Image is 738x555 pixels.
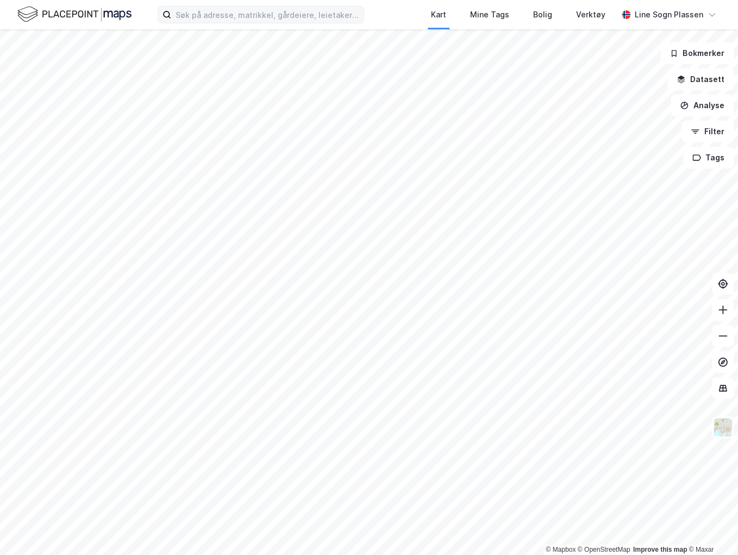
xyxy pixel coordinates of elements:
[667,68,734,90] button: Datasett
[635,8,703,21] div: Line Sogn Plassen
[431,8,446,21] div: Kart
[633,546,687,553] a: Improve this map
[576,8,605,21] div: Verktøy
[17,5,132,24] img: logo.f888ab2527a4732fd821a326f86c7f29.svg
[684,503,738,555] iframe: Chat Widget
[546,546,576,553] a: Mapbox
[660,42,734,64] button: Bokmerker
[533,8,552,21] div: Bolig
[683,147,734,169] button: Tags
[171,7,364,23] input: Søk på adresse, matrikkel, gårdeiere, leietakere eller personer
[470,8,509,21] div: Mine Tags
[671,95,734,116] button: Analyse
[712,417,733,438] img: Z
[684,503,738,555] div: Kontrollprogram for chat
[681,121,734,142] button: Filter
[578,546,630,553] a: OpenStreetMap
